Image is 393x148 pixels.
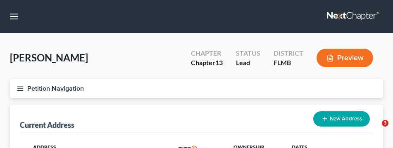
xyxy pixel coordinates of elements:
[317,49,373,67] button: Preview
[274,58,303,68] div: FLMB
[382,120,388,127] span: 3
[10,79,383,98] button: Petition Navigation
[236,49,260,58] div: Status
[274,49,303,58] div: District
[236,58,260,68] div: Lead
[313,111,370,127] button: New Address
[215,59,223,66] span: 13
[20,120,74,130] div: Current Address
[191,58,223,68] div: Chapter
[10,52,88,63] span: [PERSON_NAME]
[191,49,223,58] div: Chapter
[365,120,385,140] iframe: Intercom live chat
